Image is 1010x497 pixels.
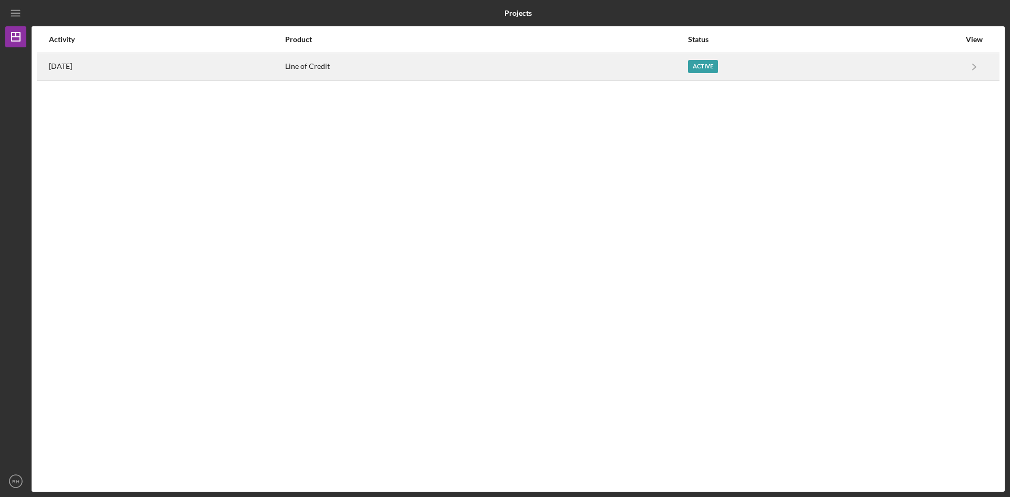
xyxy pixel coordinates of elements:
[5,471,26,492] button: RH
[688,35,960,44] div: Status
[285,35,687,44] div: Product
[961,35,987,44] div: View
[285,54,687,80] div: Line of Credit
[12,479,19,484] text: RH
[49,35,284,44] div: Activity
[49,62,72,70] time: 2025-09-04 18:20
[504,9,532,17] b: Projects
[688,60,718,73] div: Active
